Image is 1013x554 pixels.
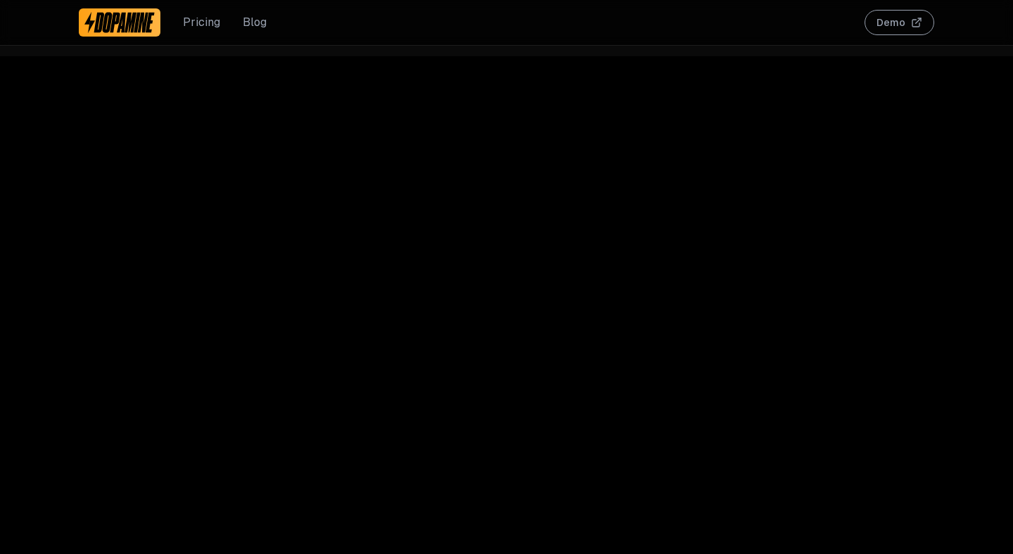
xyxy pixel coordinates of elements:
a: Dopamine [79,8,160,37]
a: Blog [243,14,267,31]
button: Demo [865,10,934,35]
a: Pricing [183,14,220,31]
img: Dopamine [84,11,155,34]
